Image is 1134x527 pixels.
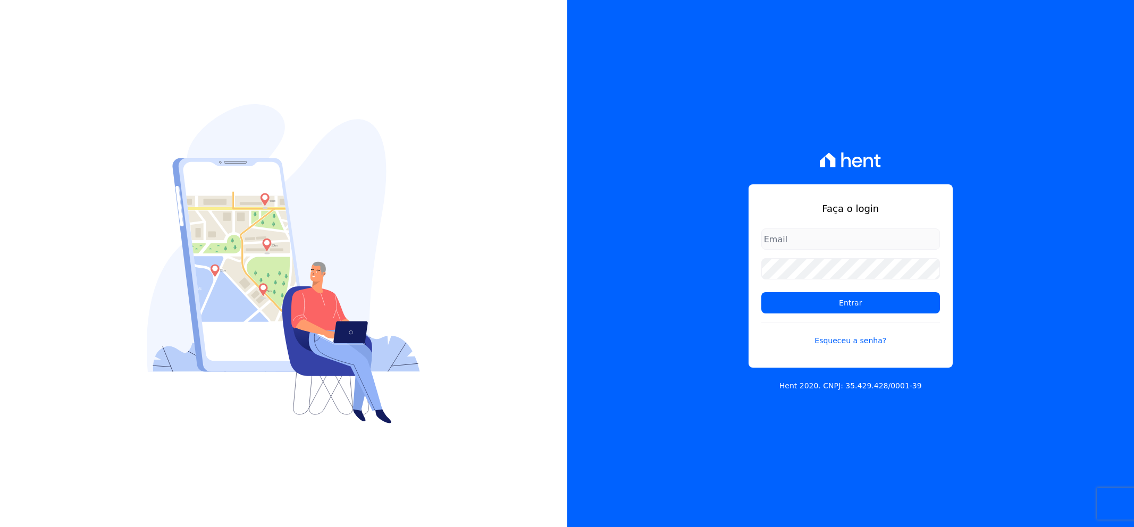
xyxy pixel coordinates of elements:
img: Login [147,104,420,423]
input: Email [761,228,940,250]
input: Entrar [761,292,940,313]
h1: Faça o login [761,201,940,216]
p: Hent 2020. CNPJ: 35.429.428/0001-39 [779,380,922,392]
a: Esqueceu a senha? [761,322,940,346]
